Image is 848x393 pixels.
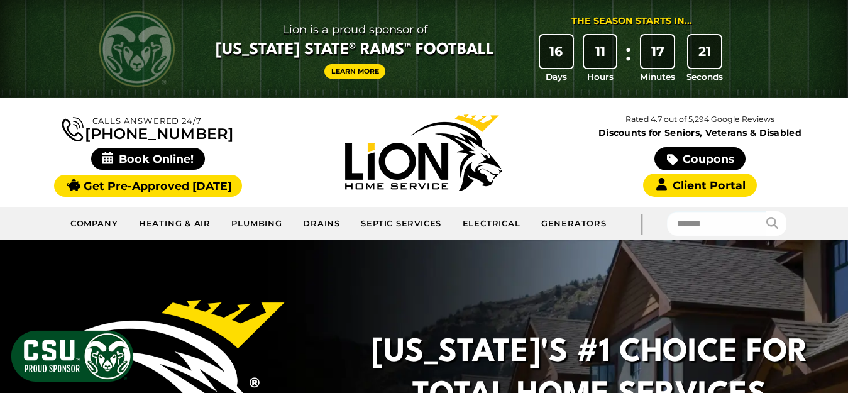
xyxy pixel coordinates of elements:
a: Septic Services [351,211,452,236]
span: Book Online! [91,148,205,170]
span: Minutes [640,70,675,83]
a: Generators [531,211,617,236]
span: Days [546,70,567,83]
a: [PHONE_NUMBER] [62,114,233,141]
div: 11 [584,35,617,68]
a: Learn More [324,64,386,79]
img: CSU Rams logo [99,11,175,87]
a: Coupons [654,147,745,170]
a: Drains [293,211,351,236]
span: Lion is a proud sponsor of [216,19,494,40]
div: 17 [641,35,674,68]
a: Plumbing [221,211,293,236]
a: Electrical [452,211,531,236]
span: [US_STATE] State® Rams™ Football [216,40,494,61]
a: Company [60,211,129,236]
div: The Season Starts in... [571,14,692,28]
span: Seconds [686,70,723,83]
div: 21 [688,35,721,68]
span: Hours [587,70,614,83]
a: Heating & Air [129,211,222,236]
div: : [622,35,634,84]
div: 16 [540,35,573,68]
a: Get Pre-Approved [DATE] [54,175,242,197]
span: Discounts for Seniors, Veterans & Disabled [564,128,835,137]
img: Lion Home Service [345,114,502,191]
p: Rated 4.7 out of 5,294 Google Reviews [562,113,838,126]
img: CSU Sponsor Badge [9,329,135,384]
div: | [617,207,667,240]
a: Client Portal [643,174,756,197]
